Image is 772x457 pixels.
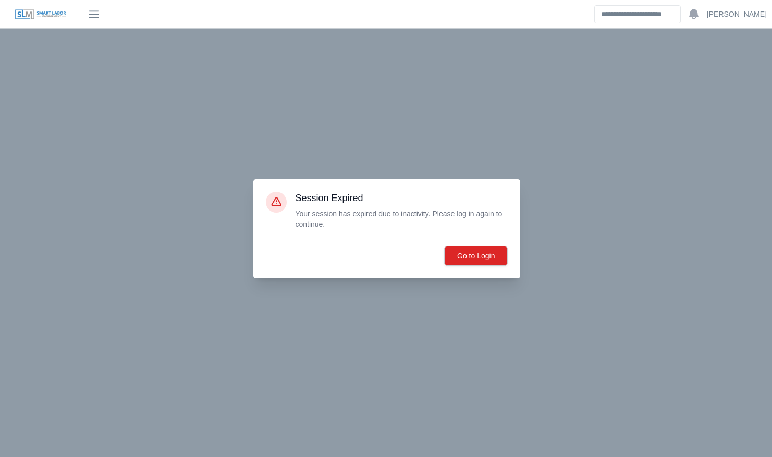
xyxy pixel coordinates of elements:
[444,246,508,266] button: Go to Login
[295,192,508,204] h3: Session Expired
[15,9,67,20] img: SLM Logo
[295,208,508,229] p: Your session has expired due to inactivity. Please log in again to continue.
[594,5,681,23] input: Search
[707,9,767,20] a: [PERSON_NAME]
